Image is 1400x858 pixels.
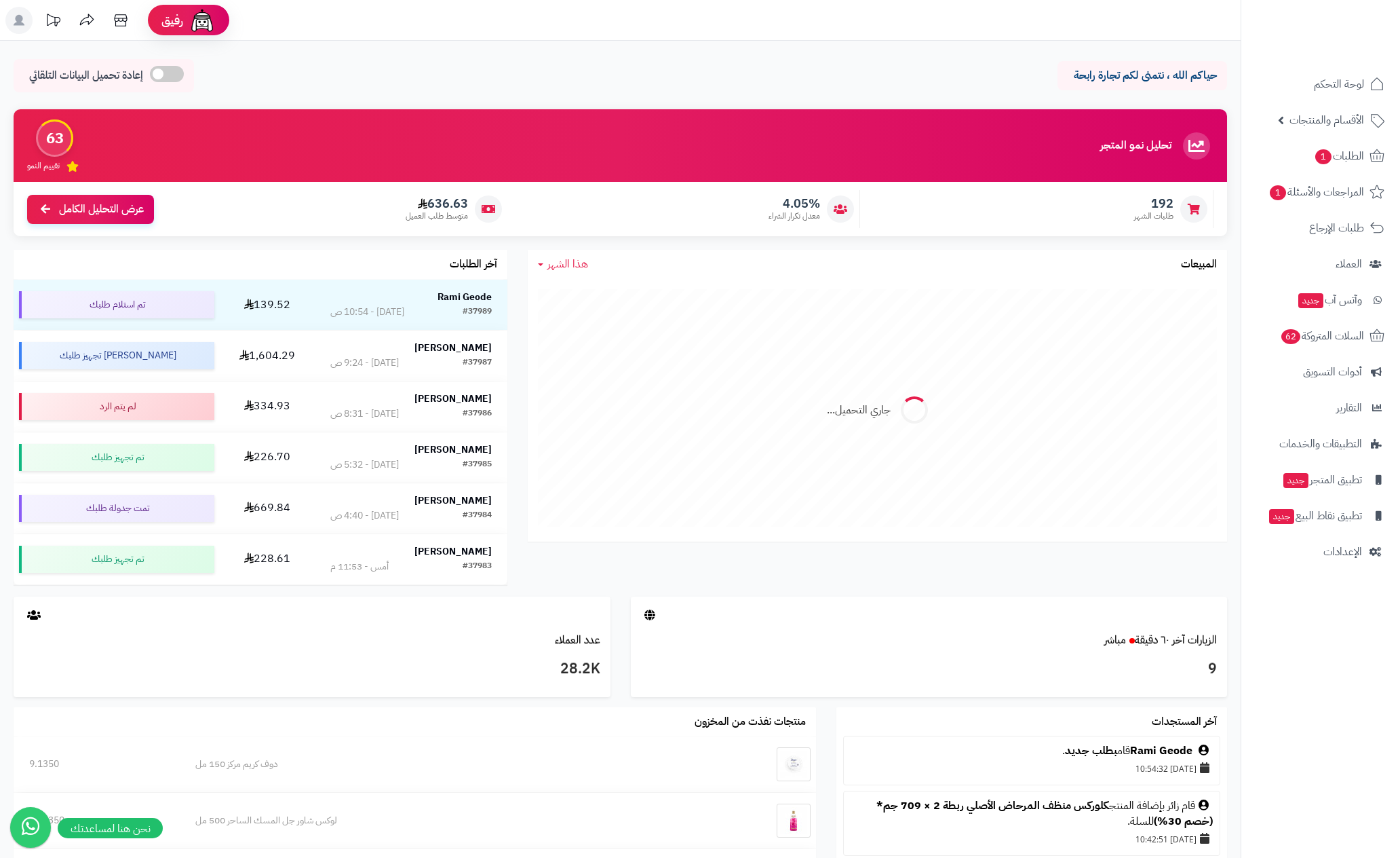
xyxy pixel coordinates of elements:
a: المراجعات والأسئلة1 [1249,176,1392,208]
strong: [PERSON_NAME] [414,341,492,355]
span: تقييم النمو [27,160,60,172]
div: قام زائر بإضافة المنتج للسلة. [851,798,1213,829]
td: 228.61 [220,534,315,584]
img: دوف كريم مركز 150 مل [777,747,811,781]
a: التطبيقات والخدمات [1249,428,1392,460]
a: أدوات التسويق [1249,356,1392,388]
div: تم تجهيز طلبك [19,546,214,573]
strong: [PERSON_NAME] [414,493,492,508]
div: #37983 [463,560,492,574]
a: وآتس آبجديد [1249,284,1392,316]
a: طلبات الإرجاع [1249,212,1392,244]
img: ai-face.png [189,7,216,34]
div: #37986 [463,407,492,421]
h3: آخر المستجدات [1152,716,1217,728]
span: المراجعات والأسئلة [1268,183,1364,202]
a: تطبيق المتجرجديد [1249,464,1392,496]
div: [DATE] - 5:32 ص [330,458,399,472]
h3: تحليل نمو المتجر [1100,140,1171,152]
span: التقارير [1336,398,1362,417]
span: متوسط طلب العميل [406,210,468,222]
h3: المبيعات [1181,259,1217,271]
span: رفيق [161,12,183,29]
span: 192 [1134,196,1173,211]
a: لوحة التحكم [1249,68,1392,100]
div: 30.1350 [29,814,164,827]
div: أمس - 11:53 م [330,560,389,574]
span: طلبات الشهر [1134,210,1173,222]
div: [PERSON_NAME] تجهيز طلبك [19,342,214,369]
h3: آخر الطلبات [450,259,497,271]
div: تم استلام طلبك [19,291,214,318]
div: دوف كريم مركز 150 مل [195,758,688,771]
div: قام . [851,743,1213,759]
small: مباشر [1104,632,1126,648]
div: [DATE] - 9:24 ص [330,356,399,370]
div: [DATE] - 10:54 ص [330,305,404,319]
div: جاري التحميل... [827,403,891,418]
p: حياكم الله ، نتمنى لكم تجارة رابحة [1068,68,1217,83]
td: 1,604.29 [220,331,315,381]
a: الطلبات1 [1249,140,1392,172]
span: وآتس آب [1297,291,1362,310]
span: 1 [1315,149,1331,164]
a: عرض التحليل الكامل [27,195,154,224]
a: العملاء [1249,248,1392,280]
div: #37985 [463,458,492,472]
span: هذا الشهر [547,256,588,272]
td: 226.70 [220,432,315,483]
img: لوكس شاور جل المسك الساحر 500 مل [777,804,811,838]
span: 4.05% [769,196,820,211]
a: هذا الشهر [538,257,588,272]
div: لم يتم الرد [19,393,214,420]
h3: 28.2K [24,658,600,681]
strong: [PERSON_NAME] [414,392,492,406]
span: الأقسام والمنتجات [1289,111,1364,130]
a: تطبيق نقاط البيعجديد [1249,500,1392,532]
span: معدل تكرار الشراء [769,210,820,222]
div: #37987 [463,356,492,370]
div: تم تجهيز طلبك [19,444,214,471]
a: التقارير [1249,392,1392,424]
h3: منتجات نفذت من المخزون [695,716,806,728]
span: تطبيق المتجر [1282,470,1362,489]
span: 636.63 [406,196,468,211]
span: 62 [1281,329,1300,344]
div: تمت جدولة طلبك [19,495,214,522]
strong: Rami Geode [437,290,492,304]
div: لوكس شاور جل المسك الساحر 500 مل [195,814,688,827]
div: [DATE] 10:54:32 [851,759,1213,778]
a: السلات المتروكة62 [1249,320,1392,352]
span: إعادة تحميل البيانات التلقائي [29,68,143,83]
a: الزيارات آخر ٦٠ دقيقةمباشر [1104,632,1217,648]
div: #37989 [463,305,492,319]
a: عدد العملاء [555,632,600,648]
span: لوحة التحكم [1314,75,1364,94]
a: كلوركس منظف المرحاض الأصلي ربطة 2 × 709 جم*(خصم 30%) [876,798,1213,829]
span: جديد [1283,473,1308,488]
td: 334.93 [220,381,315,432]
td: 139.52 [220,280,315,330]
strong: [PERSON_NAME] [414,544,492,559]
span: التطبيقات والخدمات [1279,434,1362,453]
a: بطلب جديد [1065,743,1117,759]
a: تحديثات المنصة [36,7,70,37]
td: 669.84 [220,483,315,534]
div: [DATE] - 4:40 ص [330,509,399,523]
span: طلبات الإرجاع [1309,219,1364,238]
img: logo-2.png [1308,35,1387,63]
span: جديد [1298,293,1323,308]
a: Rami Geode [1130,743,1192,759]
span: الإعدادات [1323,542,1362,561]
div: [DATE] 10:42:51 [851,829,1213,848]
span: 1 [1270,185,1286,200]
strong: [PERSON_NAME] [414,443,492,457]
h3: 9 [641,658,1218,681]
span: الطلبات [1314,147,1364,166]
div: 9.1350 [29,758,164,771]
div: #37984 [463,509,492,523]
span: جديد [1269,509,1294,524]
span: أدوات التسويق [1303,362,1362,381]
span: عرض التحليل الكامل [59,202,144,217]
span: تطبيق نقاط البيع [1268,506,1362,525]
